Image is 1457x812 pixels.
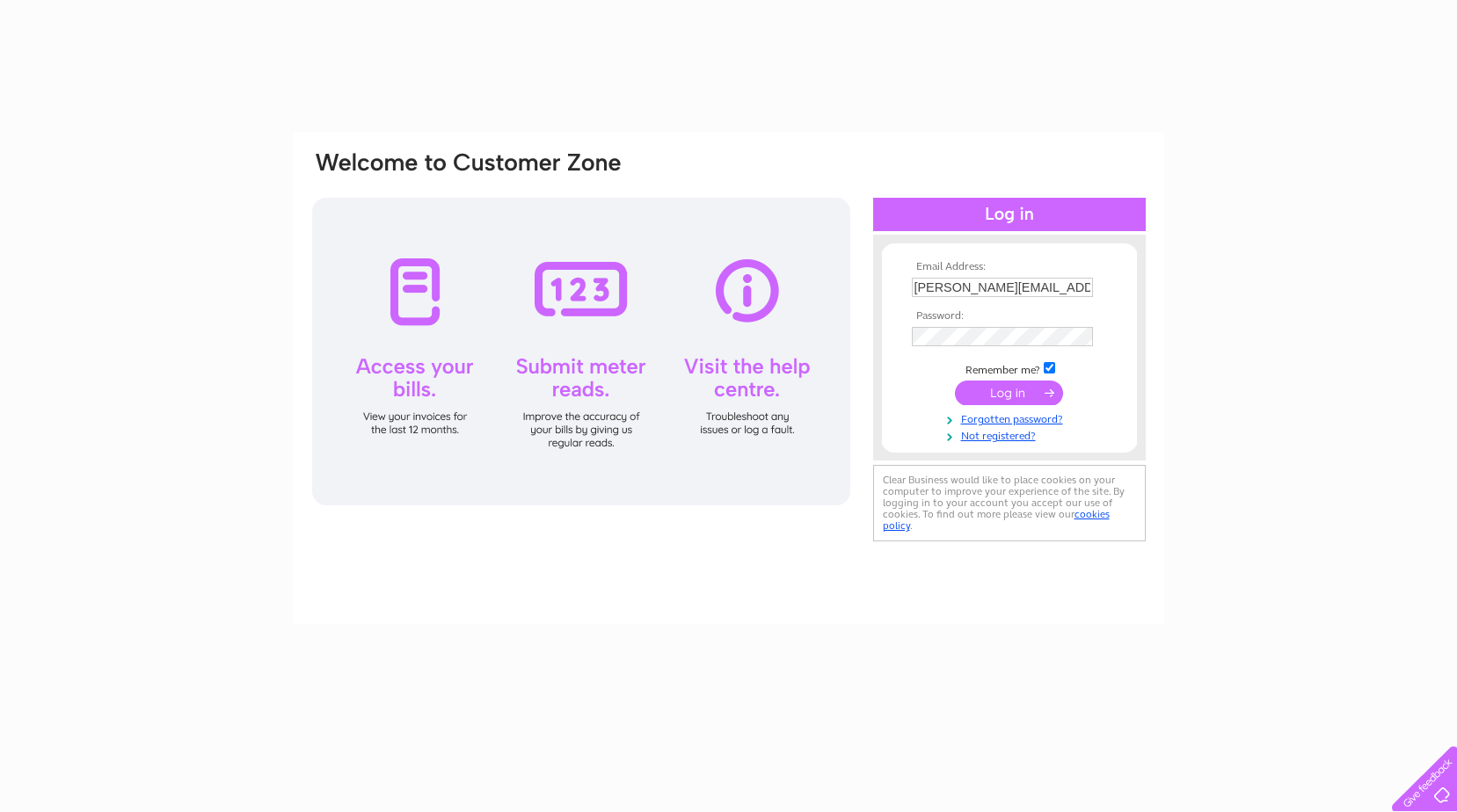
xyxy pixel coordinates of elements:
td: Remember me? [907,359,1111,377]
div: Clear Business would like to place cookies on your computer to improve your experience of the sit... [873,465,1146,541]
th: Email Address: [907,261,1111,273]
a: cookies policy [883,508,1110,532]
input: Submit [955,381,1063,405]
a: Not registered? [912,426,1111,443]
th: Password: [907,310,1111,323]
a: Forgotten password? [912,410,1111,426]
